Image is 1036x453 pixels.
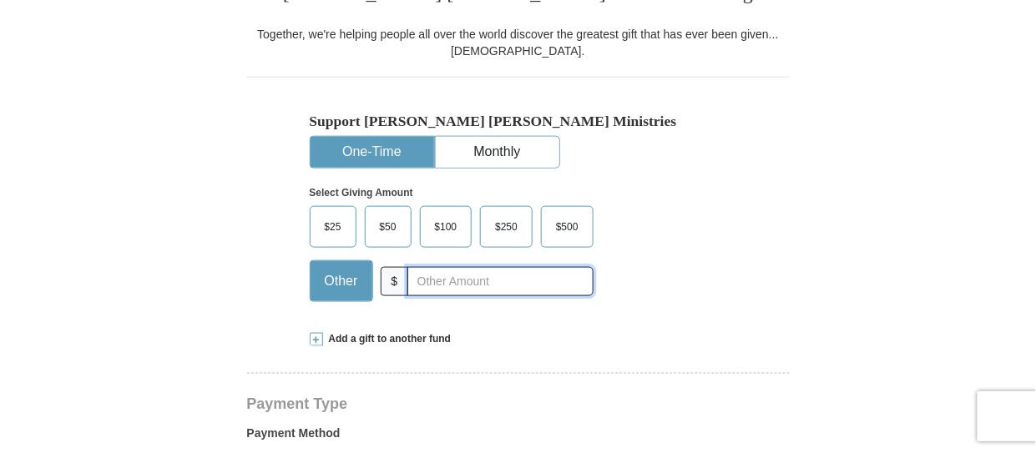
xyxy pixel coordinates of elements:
span: $25 [316,214,350,239]
label: Payment Method [247,425,790,450]
button: Monthly [436,137,559,168]
span: $250 [487,214,526,239]
span: $100 [427,214,466,239]
span: Add a gift to another fund [323,332,452,346]
span: $ [381,267,409,296]
h4: Payment Type [247,398,790,411]
span: $50 [371,214,405,239]
h5: Support [PERSON_NAME] [PERSON_NAME] Ministries [310,113,727,130]
span: $500 [548,214,587,239]
strong: Select Giving Amount [310,187,413,199]
span: Other [316,269,366,294]
input: Other Amount [407,267,593,296]
div: Together, we're helping people all over the world discover the greatest gift that has ever been g... [247,26,790,59]
button: One-Time [311,137,434,168]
